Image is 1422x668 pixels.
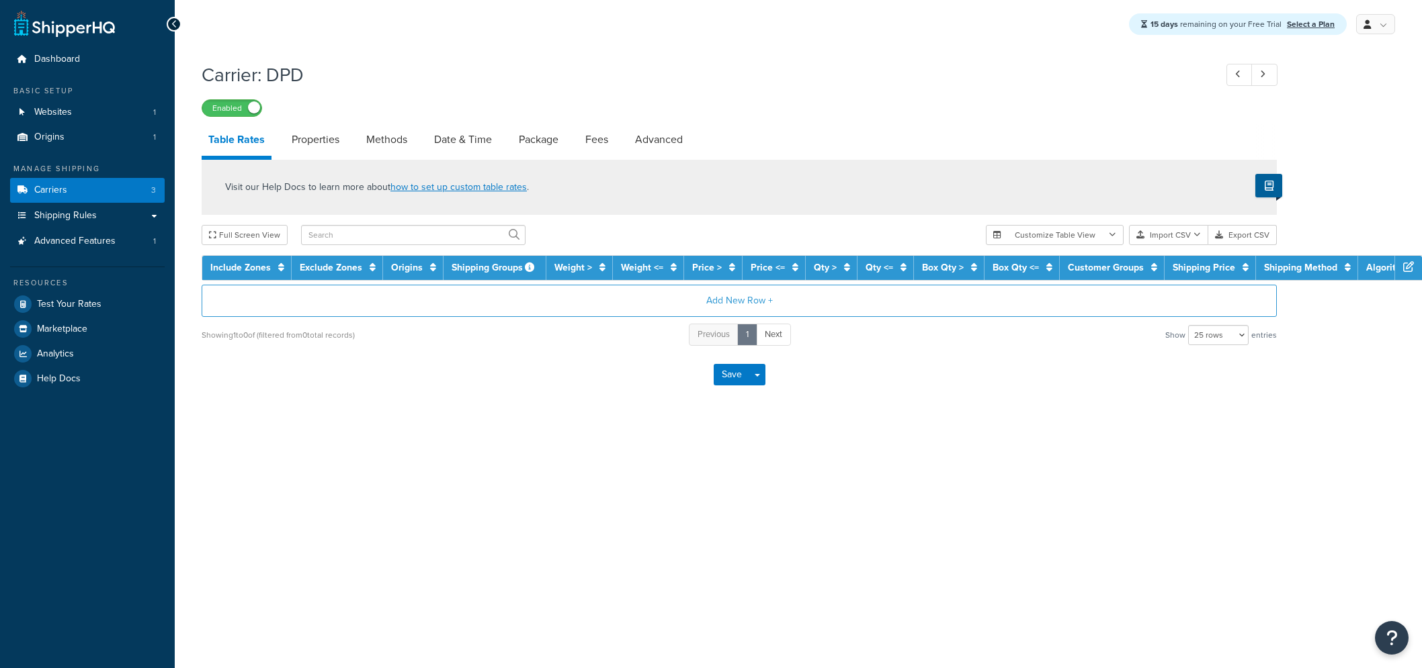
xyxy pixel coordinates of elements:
[1287,18,1335,30] a: Select a Plan
[922,260,964,275] a: Box Qty >
[1173,260,1235,275] a: Shipping Price
[34,132,65,143] span: Origins
[814,260,837,275] a: Qty >
[756,324,791,346] a: Next
[37,299,101,310] span: Test Your Rates
[1151,18,1284,30] span: remaining on your Free Trial
[1165,326,1185,344] span: Show
[300,260,362,275] a: Exclude Zones
[10,100,165,125] li: Websites
[34,210,97,222] span: Shipping Rules
[10,47,165,72] a: Dashboard
[444,256,546,280] th: Shipping Groups
[202,326,355,344] div: Showing 1 to 0 of (filtered from 0 total records)
[751,260,785,275] a: Price <=
[10,277,165,289] div: Resources
[692,260,722,275] a: Price >
[202,62,1202,88] h1: Carrier: DPD
[37,373,81,385] span: Help Docs
[34,236,116,247] span: Advanced Features
[1226,64,1253,86] a: Previous Record
[993,260,1039,275] a: Box Qty <=
[37,324,87,335] span: Marketplace
[579,124,615,156] a: Fees
[34,185,67,196] span: Carriers
[301,225,526,245] input: Search
[34,54,80,65] span: Dashboard
[698,328,730,340] span: Previous
[1208,225,1277,245] button: Export CSV
[10,229,165,254] a: Advanced Features1
[153,107,156,118] span: 1
[628,124,689,156] a: Advanced
[202,225,288,245] button: Full Screen View
[765,328,782,340] span: Next
[10,125,165,150] li: Origins
[10,178,165,203] li: Carriers
[1251,326,1277,344] span: entries
[360,124,414,156] a: Methods
[153,236,156,247] span: 1
[151,185,156,196] span: 3
[1358,256,1418,280] th: Algorithm
[1151,18,1178,30] strong: 15 days
[1068,260,1144,275] a: Customer Groups
[1375,621,1409,655] button: Open Resource Center
[210,260,271,275] a: Include Zones
[689,324,739,346] a: Previous
[37,348,74,360] span: Analytics
[866,260,893,275] a: Qty <=
[153,132,156,143] span: 1
[737,324,757,346] a: 1
[714,364,750,385] button: Save
[10,85,165,97] div: Basic Setup
[512,124,565,156] a: Package
[621,260,663,275] a: Weight <=
[202,285,1277,317] button: Add New Row +
[10,367,165,391] a: Help Docs
[202,124,271,160] a: Table Rates
[10,178,165,203] a: Carriers3
[225,180,529,195] p: Visit our Help Docs to learn more about .
[10,229,165,254] li: Advanced Features
[554,260,592,275] a: Weight >
[10,125,165,150] a: Origins1
[1129,225,1208,245] button: Import CSV
[390,180,527,194] a: how to set up custom table rates
[34,107,72,118] span: Websites
[427,124,499,156] a: Date & Time
[285,124,346,156] a: Properties
[10,292,165,316] a: Test Your Rates
[10,163,165,175] div: Manage Shipping
[10,100,165,125] a: Websites1
[986,225,1124,245] button: Customize Table View
[10,203,165,228] a: Shipping Rules
[202,100,261,116] label: Enabled
[1264,260,1337,275] a: Shipping Method
[391,260,423,275] a: Origins
[10,317,165,341] a: Marketplace
[10,342,165,366] a: Analytics
[1251,64,1278,86] a: Next Record
[1255,174,1282,197] button: Show Help Docs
